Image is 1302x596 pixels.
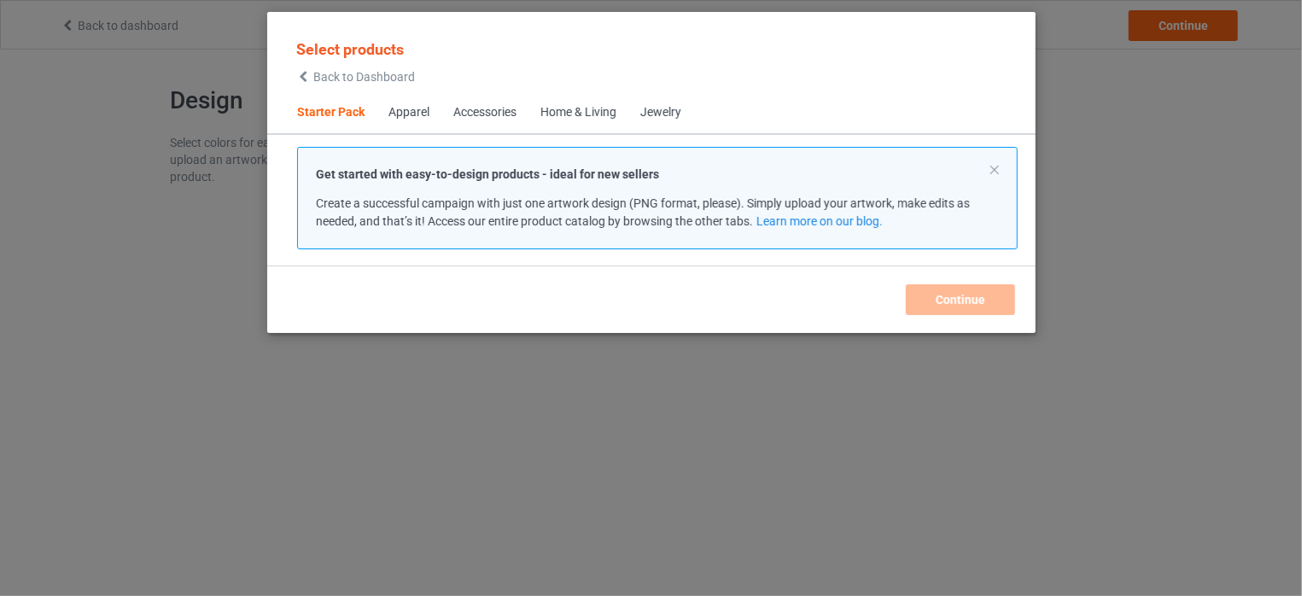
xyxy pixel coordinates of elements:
[296,40,404,58] span: Select products
[313,70,415,84] span: Back to Dashboard
[388,104,429,121] div: Apparel
[756,214,882,228] a: Learn more on our blog.
[453,104,517,121] div: Accessories
[285,92,377,133] span: Starter Pack
[316,196,970,228] span: Create a successful campaign with just one artwork design (PNG format, please). Simply upload you...
[640,104,681,121] div: Jewelry
[316,167,659,181] strong: Get started with easy-to-design products - ideal for new sellers
[540,104,616,121] div: Home & Living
